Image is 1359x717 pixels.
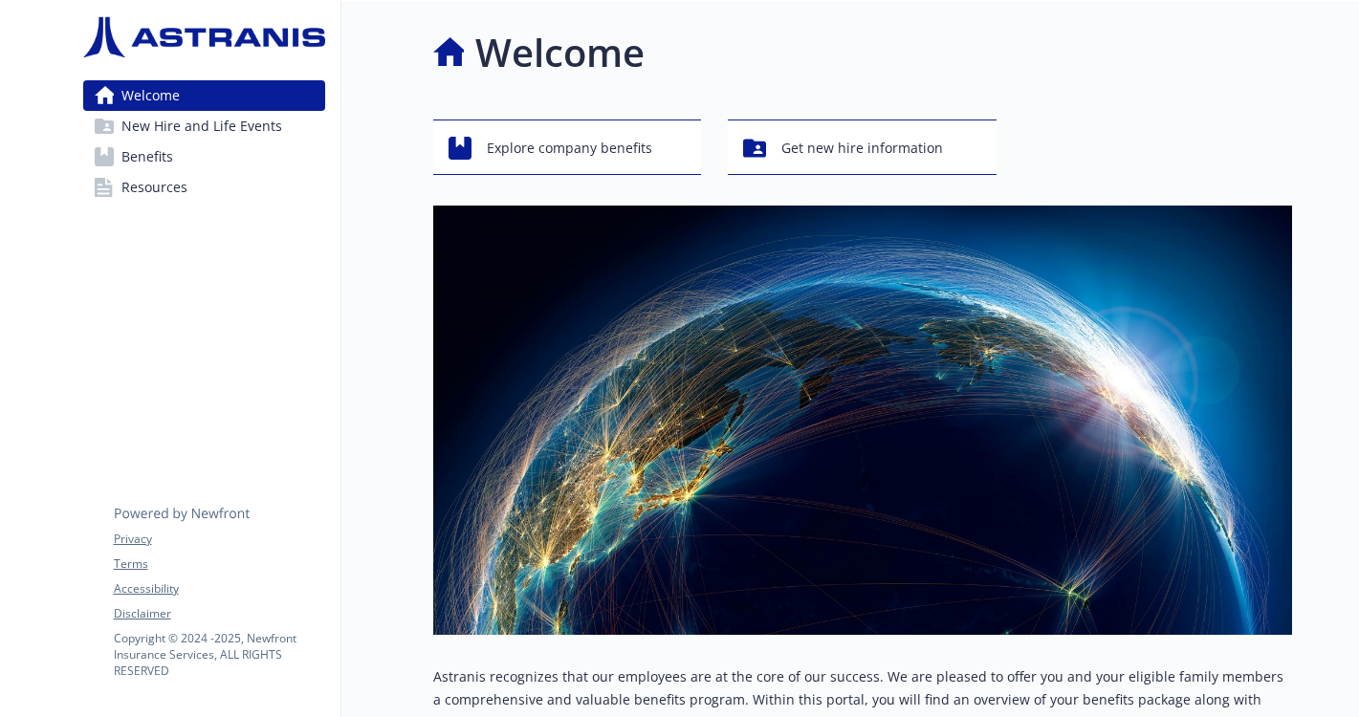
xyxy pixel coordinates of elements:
img: overview page banner [433,206,1292,635]
a: Benefits [83,141,325,172]
a: Terms [114,555,324,573]
a: Welcome [83,80,325,111]
a: Privacy [114,531,324,548]
span: Welcome [121,80,180,111]
a: New Hire and Life Events [83,111,325,141]
button: Explore company benefits [433,119,702,175]
h1: Welcome [475,24,645,81]
span: Get new hire information [781,130,943,166]
span: New Hire and Life Events [121,111,282,141]
span: Benefits [121,141,173,172]
a: Disclaimer [114,605,324,622]
span: Explore company benefits [487,130,652,166]
span: Resources [121,172,187,203]
a: Resources [83,172,325,203]
p: Copyright © 2024 - 2025 , Newfront Insurance Services, ALL RIGHTS RESERVED [114,630,324,679]
button: Get new hire information [728,119,997,175]
a: Accessibility [114,580,324,597]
